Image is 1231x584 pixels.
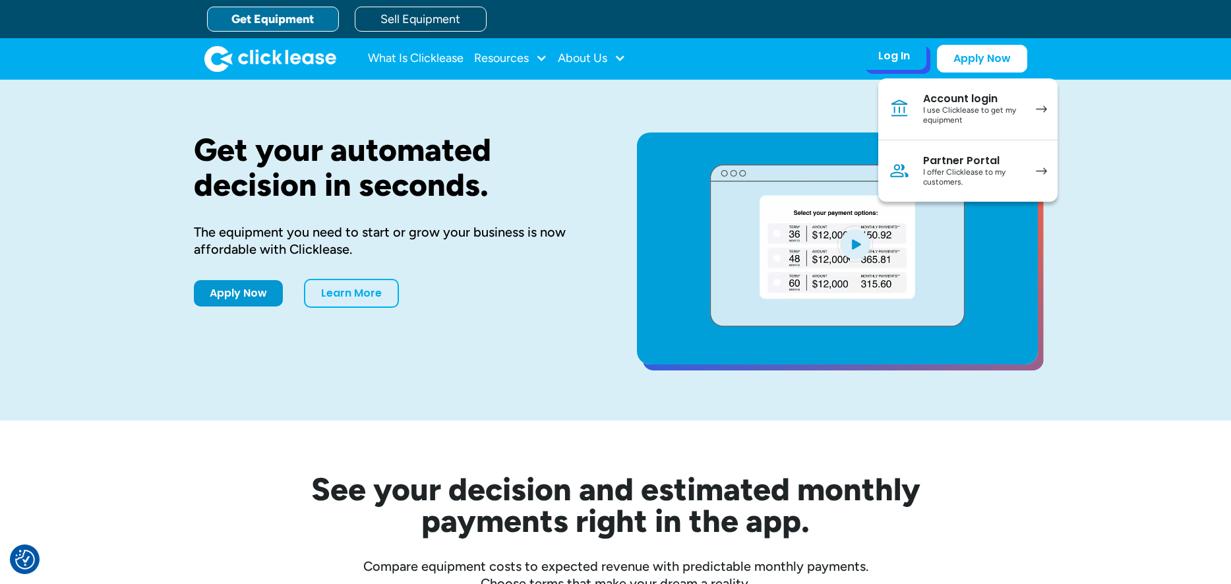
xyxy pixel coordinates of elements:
img: Revisit consent button [15,550,35,569]
img: arrow [1036,167,1047,175]
div: I offer Clicklease to my customers. [923,167,1023,188]
div: I use Clicklease to get my equipment [923,105,1023,126]
a: Apply Now [194,280,283,307]
div: About Us [558,45,626,72]
img: Bank icon [889,98,910,119]
a: What Is Clicklease [368,45,464,72]
div: The equipment you need to start or grow your business is now affordable with Clicklease. [194,223,595,258]
div: Resources [474,45,547,72]
div: Account login [923,92,1023,105]
img: Clicklease logo [204,45,336,72]
nav: Log In [878,78,1058,202]
a: open lightbox [637,132,1038,365]
a: home [204,45,336,72]
div: Log In [878,49,910,63]
a: Get Equipment [207,7,339,32]
a: Learn More [304,279,399,308]
a: Partner PortalI offer Clicklease to my customers. [878,140,1058,202]
img: Person icon [889,160,910,181]
a: Account loginI use Clicklease to get my equipment [878,78,1058,140]
div: Partner Portal [923,154,1023,167]
img: arrow [1036,105,1047,113]
img: Blue play button logo on a light blue circular background [837,225,873,262]
a: Sell Equipment [355,7,487,32]
a: Apply Now [937,45,1027,73]
button: Consent Preferences [15,550,35,569]
h1: Get your automated decision in seconds. [194,132,595,202]
h2: See your decision and estimated monthly payments right in the app. [247,473,985,537]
